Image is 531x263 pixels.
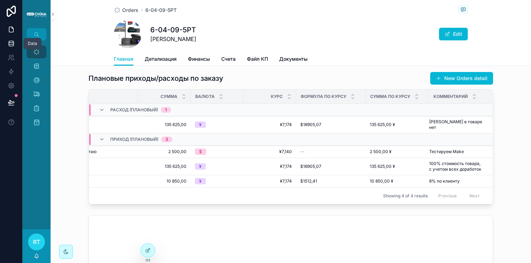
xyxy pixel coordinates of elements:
a: Финансы [188,53,210,67]
span: Детализация [145,55,177,63]
a: 6-04-09-5РТ [145,7,177,14]
span: 10 850,00 ¥ [370,178,393,184]
button: Edit [439,28,468,40]
span: Файл КП [247,55,268,63]
a: 10 850,00 [142,178,186,184]
a: $18905,07 [300,122,361,127]
span: $1512,41 [300,178,317,184]
span: Сумма [160,94,177,99]
span: 135 625,00 ¥ [370,122,395,127]
a: 100% стоимость товара, с учетом всех доработок [429,161,484,172]
a: $ [195,149,239,155]
span: Счета [221,55,236,63]
a: ¥7,174 [248,164,292,169]
span: Orders [122,7,138,14]
a: Детализация [145,53,177,67]
a: Доставка по Китаю [56,149,134,154]
a: 10 850,00 ¥ [370,178,425,184]
span: Приход (плановый) [110,137,158,142]
span: RT [33,238,40,246]
a: ¥ [195,163,239,170]
span: Комментарий [433,94,468,99]
a: ¥7,174 [248,178,292,184]
span: Showing 4 of 4 results [383,193,428,199]
a: $1512,41 [300,178,361,184]
a: [PERSON_NAME] в товаре нет [429,119,484,130]
a: Тестируем Make [429,149,484,154]
div: $ [199,149,202,155]
a: 135 625,00 ¥ [370,122,425,127]
a: 135 625,00 [142,164,186,169]
div: 1 [165,107,167,113]
span: Сумма По Курсу [370,94,410,99]
span: Формула По Курсу [301,94,346,99]
a: $18905,07 [300,164,361,169]
span: [PERSON_NAME] [150,35,196,43]
a: 2 500,00 [142,149,186,154]
div: ¥ [199,121,202,128]
span: $18905,07 [300,122,321,127]
div: ¥ [199,163,202,170]
a: 135 625,00 [142,122,186,127]
a: Счета [221,53,236,67]
div: 3 [165,137,168,142]
a: ¥7,140 [248,149,292,154]
span: Расход (плановый) [110,107,158,113]
h1: Плановые приходы/расходы по заказу [88,73,223,83]
button: New Orders detail [430,72,493,85]
a: Файл КП [247,53,268,67]
span: Главная [114,55,133,63]
div: Data [28,41,37,46]
span: Документы [279,55,308,63]
a: ¥ [195,178,239,184]
span: 135 625,00 ¥ [370,164,395,169]
a: 135 625,00 ¥ [370,164,425,169]
a: ¥ [195,121,239,128]
div: scrollable content [22,41,51,138]
span: Финансы [188,55,210,63]
span: 2 500,00 ¥ [370,149,392,154]
div: ¥ [199,178,202,184]
a: 8% по клиенту [429,178,484,184]
a: ¥7,174 [248,122,292,127]
img: App logo [27,11,46,17]
a: Главная [114,53,133,66]
span: Тестируем Make [429,149,464,154]
span: -- [300,149,304,154]
a: Документы [279,53,308,67]
span: 8% по клиенту [429,178,460,184]
h1: 6-04-09-5РТ [150,25,196,35]
a: Orders [114,7,138,14]
span: $18905,07 [300,164,321,169]
span: Валюта [195,94,215,99]
a: 2 500,00 ¥ [370,149,425,154]
span: Курс [271,94,283,99]
a: -- [300,149,361,154]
